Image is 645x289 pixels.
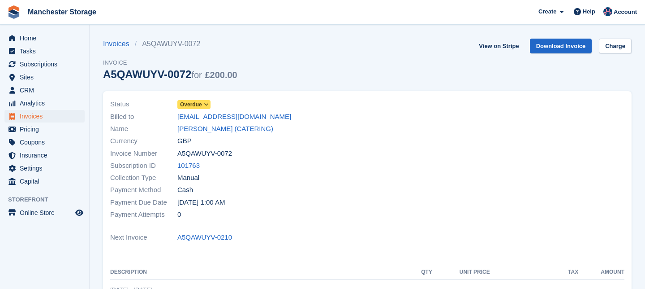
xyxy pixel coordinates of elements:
a: menu [4,136,85,149]
span: Overdue [180,101,202,109]
a: menu [4,32,85,44]
span: Payment Method [110,185,177,195]
span: Capital [20,175,73,188]
div: A5QAWUYV-0072 [103,68,237,80]
a: A5QAWUYV-0210 [177,232,232,243]
span: A5QAWUYV-0072 [177,149,232,159]
a: View on Stripe [475,39,522,53]
span: Subscription ID [110,161,177,171]
span: Collection Type [110,173,177,183]
span: Sites [20,71,73,83]
span: Invoice Number [110,149,177,159]
span: Online Store [20,206,73,219]
a: menu [4,162,85,175]
a: Charge [599,39,632,53]
span: CRM [20,84,73,96]
span: Insurance [20,149,73,162]
th: Description [110,265,411,280]
th: Tax [490,265,578,280]
a: Download Invoice [530,39,592,53]
span: Payment Attempts [110,210,177,220]
span: Cash [177,185,193,195]
span: 0 [177,210,181,220]
span: Storefront [8,195,89,204]
th: Unit Price [432,265,490,280]
th: QTY [411,265,432,280]
a: [EMAIL_ADDRESS][DOMAIN_NAME] [177,112,291,122]
a: menu [4,110,85,123]
span: Invoices [20,110,73,123]
span: Manual [177,173,199,183]
span: GBP [177,136,192,146]
span: Currency [110,136,177,146]
span: Home [20,32,73,44]
span: Next Invoice [110,232,177,243]
span: Invoice [103,58,237,67]
a: menu [4,84,85,96]
a: menu [4,58,85,70]
a: menu [4,149,85,162]
span: Create [538,7,556,16]
span: £200.00 [205,70,237,80]
a: menu [4,45,85,57]
span: Analytics [20,97,73,109]
time: 2025-09-02 00:00:00 UTC [177,197,225,208]
a: Overdue [177,99,211,109]
a: Invoices [103,39,135,49]
span: Billed to [110,112,177,122]
span: Pricing [20,123,73,136]
th: Amount [578,265,624,280]
a: menu [4,123,85,136]
span: Payment Due Date [110,197,177,208]
span: Help [583,7,595,16]
span: Status [110,99,177,109]
a: menu [4,206,85,219]
span: Name [110,124,177,134]
a: menu [4,97,85,109]
span: for [191,70,202,80]
a: Manchester Storage [24,4,100,19]
span: Tasks [20,45,73,57]
span: Account [614,8,637,17]
nav: breadcrumbs [103,39,237,49]
a: [PERSON_NAME] (CATERING) [177,124,273,134]
img: stora-icon-8386f47178a22dfd0bd8f6a31ec36ba5ce8667c1dd55bd0f319d3a0aa187defe.svg [7,5,21,19]
a: menu [4,175,85,188]
a: Preview store [74,207,85,218]
a: menu [4,71,85,83]
span: Subscriptions [20,58,73,70]
span: Settings [20,162,73,175]
a: 101763 [177,161,200,171]
span: Coupons [20,136,73,149]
